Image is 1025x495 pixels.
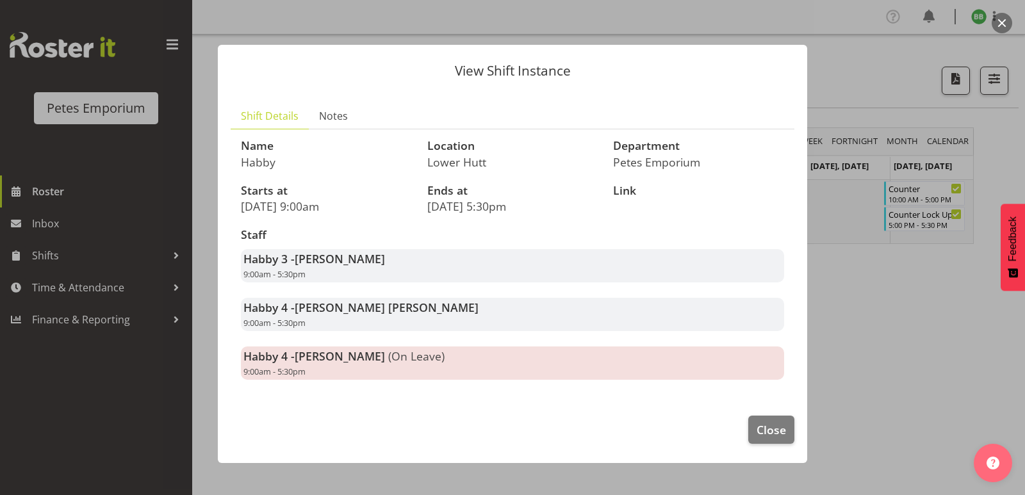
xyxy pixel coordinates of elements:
[427,140,598,152] h3: Location
[295,300,479,315] span: [PERSON_NAME] [PERSON_NAME]
[243,251,385,266] strong: Habby 3 -
[748,416,794,444] button: Close
[427,184,598,197] h3: Ends at
[241,199,412,213] p: [DATE] 9:00am
[613,155,784,169] p: Petes Emporium
[241,108,299,124] span: Shift Details
[243,317,306,329] span: 9:00am - 5:30pm
[1007,216,1019,261] span: Feedback
[987,457,999,469] img: help-xxl-2.png
[241,140,412,152] h3: Name
[241,229,784,241] h3: Staff
[427,155,598,169] p: Lower Hutt
[427,199,598,213] p: [DATE] 5:30pm
[388,348,445,364] span: (On Leave)
[243,300,479,315] strong: Habby 4 -
[295,251,385,266] span: [PERSON_NAME]
[319,108,348,124] span: Notes
[757,421,786,438] span: Close
[243,268,306,280] span: 9:00am - 5:30pm
[241,184,412,197] h3: Starts at
[613,140,784,152] h3: Department
[231,64,794,77] p: View Shift Instance
[243,348,385,364] strong: Habby 4 -
[613,184,784,197] h3: Link
[243,366,306,377] span: 9:00am - 5:30pm
[295,348,385,364] span: [PERSON_NAME]
[1001,204,1025,291] button: Feedback - Show survey
[241,155,412,169] p: Habby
